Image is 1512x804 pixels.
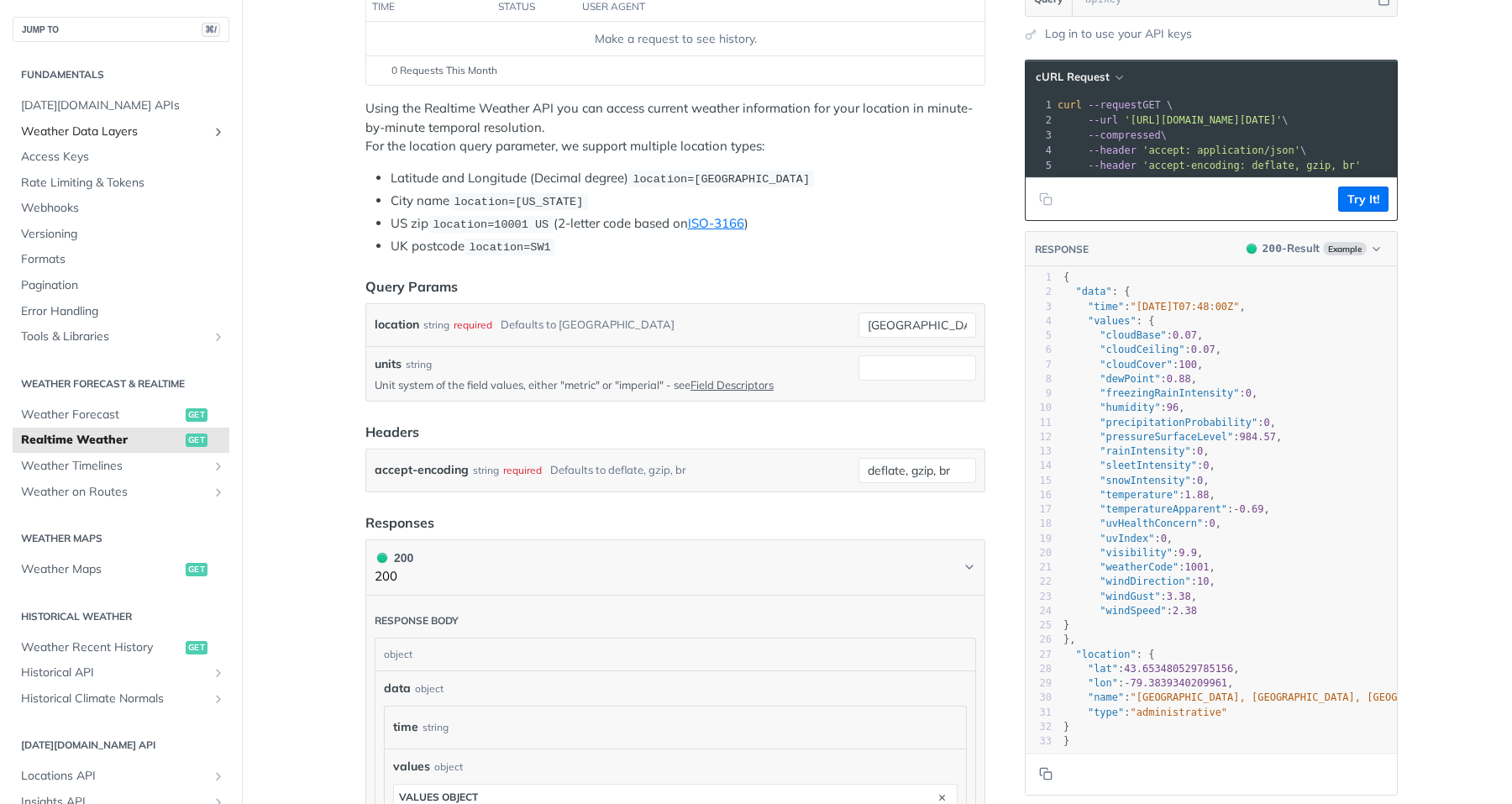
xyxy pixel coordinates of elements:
[1034,761,1058,786] button: Copy to clipboard
[1026,604,1052,618] div: 24
[1026,676,1052,691] div: 29
[433,218,549,231] span: location=10001 US
[1173,605,1197,617] span: 2.38
[1100,445,1190,457] span: "rainIntensity"
[1063,431,1282,443] span: : ,
[1240,503,1264,515] span: 0.69
[688,215,744,231] a: ISO-3166
[1026,430,1052,444] div: 12
[1173,329,1197,341] span: 0.07
[1026,416,1052,430] div: 11
[1026,386,1052,401] div: 9
[375,377,852,392] p: Unit system of the field values, either "metric" or "imperial" - see
[186,563,207,576] span: get
[1026,590,1052,604] div: 23
[1075,649,1136,660] span: "location"
[13,660,229,686] a: Historical APIShow subpages for Historical API
[1263,240,1320,257] div: - Result
[1063,575,1215,587] span: : ,
[1197,575,1209,587] span: 10
[1058,99,1082,111] span: curl
[1063,373,1197,385] span: : ,
[1131,707,1228,718] span: "administrative"
[1063,301,1246,313] span: : ,
[375,458,469,482] label: accept-encoding
[21,149,225,166] span: Access Keys
[391,63,497,78] span: 0 Requests This Month
[1100,460,1197,471] span: "sleetIntensity"
[1063,735,1069,747] span: }
[186,408,207,422] span: get
[21,251,225,268] span: Formats
[13,686,229,712] a: Historical Climate NormalsShow subpages for Historical Climate Normals
[393,758,430,775] span: values
[21,665,207,681] span: Historical API
[473,458,499,482] div: string
[384,680,411,697] span: data
[1026,662,1052,676] div: 28
[1185,561,1210,573] span: 1001
[1026,372,1052,386] div: 8
[469,241,550,254] span: location=SW1
[1191,344,1215,355] span: 0.07
[13,764,229,789] a: Locations APIShow subpages for Locations API
[375,355,402,373] label: units
[1026,560,1052,575] div: 21
[21,484,207,501] span: Weather on Routes
[1167,373,1191,385] span: 0.88
[1100,344,1184,355] span: "cloudCeiling"
[1026,648,1052,662] div: 27
[21,458,207,475] span: Weather Timelines
[13,428,229,453] a: Realtime Weatherget
[1063,387,1257,399] span: : ,
[21,200,225,217] span: Webhooks
[21,768,207,785] span: Locations API
[21,123,207,140] span: Weather Data Layers
[212,330,225,344] button: Show subpages for Tools & Libraries
[1063,402,1185,413] span: : ,
[21,97,225,114] span: [DATE][DOMAIN_NAME] APIs
[1100,475,1190,486] span: "snowIntensity"
[1063,503,1270,515] span: : ,
[1026,358,1052,372] div: 7
[1063,533,1173,544] span: : ,
[375,567,413,586] p: 200
[13,480,229,505] a: Weather on RoutesShow subpages for Weather on Routes
[1088,677,1118,689] span: "lon"
[503,458,542,482] div: required
[1263,417,1269,428] span: 0
[365,512,434,533] div: Responses
[375,549,413,567] div: 200
[21,328,207,345] span: Tools & Libraries
[13,171,229,196] a: Rate Limiting & Tokens
[1131,301,1240,313] span: "[DATE]T07:48:00Z"
[423,313,449,337] div: string
[13,635,229,660] a: Weather Recent Historyget
[186,641,207,654] span: get
[1026,474,1052,488] div: 15
[1026,401,1052,415] div: 10
[1026,444,1052,459] div: 13
[1063,460,1215,471] span: : ,
[1063,286,1131,297] span: : {
[365,422,419,442] div: Headers
[1100,373,1160,385] span: "dewPoint"
[21,639,181,656] span: Weather Recent History
[212,666,225,680] button: Show subpages for Historical API
[375,313,419,337] label: location
[1100,561,1179,573] span: "weatherCode"
[21,407,181,423] span: Weather Forecast
[377,553,387,563] span: 200
[1100,329,1166,341] span: "cloudBase"
[1063,547,1203,559] span: : ,
[13,145,229,170] a: Access Keys
[1075,286,1111,297] span: "data"
[1026,328,1052,343] div: 5
[1088,707,1124,718] span: "type"
[1026,128,1054,143] div: 3
[13,222,229,247] a: Versioning
[1063,649,1154,660] span: : {
[415,681,444,696] div: object
[1063,417,1276,428] span: : ,
[1100,503,1227,515] span: "temperatureApparent"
